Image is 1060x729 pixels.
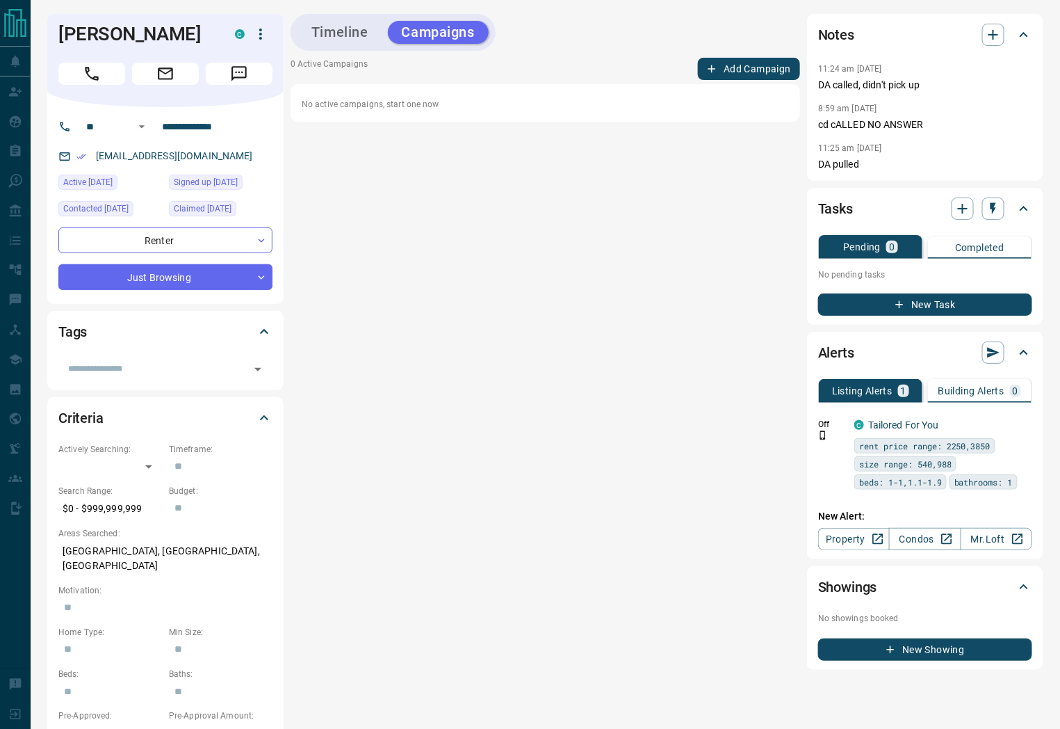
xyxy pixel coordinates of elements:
[818,118,1032,132] p: cd cALLED NO ANSWER
[868,419,939,431] a: Tailored For You
[859,439,990,453] span: rent price range: 2250,3850
[63,175,113,189] span: Active [DATE]
[248,360,268,379] button: Open
[938,386,1004,396] p: Building Alerts
[388,21,489,44] button: Campaigns
[818,78,1032,93] p: DA called, didn't pick up
[818,143,882,153] p: 11:25 am [DATE]
[58,668,162,680] p: Beds:
[58,63,125,85] span: Call
[169,443,272,456] p: Timeframe:
[901,386,906,396] p: 1
[889,528,961,550] a: Condos
[169,626,272,639] p: Min Size:
[235,29,245,39] div: condos.ca
[76,152,86,161] svg: Email Verified
[58,540,272,577] p: [GEOGRAPHIC_DATA], [GEOGRAPHIC_DATA], [GEOGRAPHIC_DATA]
[169,485,272,497] p: Budget:
[1013,386,1018,396] p: 0
[818,336,1032,369] div: Alerts
[698,58,800,80] button: Add Campaign
[961,528,1032,550] a: Mr.Loft
[63,202,129,216] span: Contacted [DATE]
[58,584,272,597] p: Motivation:
[169,668,272,680] p: Baths:
[58,401,272,435] div: Criteria
[818,157,1032,172] p: DA pulled
[58,485,162,497] p: Search Range:
[132,63,199,85] span: Email
[58,497,162,520] p: $0 - $999,999,999
[818,509,1032,524] p: New Alert:
[818,198,853,220] h2: Tasks
[169,201,272,221] div: Sun Sep 07 2025
[58,527,272,540] p: Areas Searched:
[174,175,238,189] span: Signed up [DATE]
[818,342,854,364] h2: Alerts
[818,64,882,74] p: 11:24 am [DATE]
[291,58,368,80] p: 0 Active Campaigns
[58,23,214,45] h1: [PERSON_NAME]
[843,242,881,252] p: Pending
[818,431,828,440] svg: Push Notification Only
[854,420,864,430] div: condos.ca
[818,570,1032,604] div: Showings
[58,201,162,221] div: Wed Sep 10 2025
[58,443,162,456] p: Actively Searching:
[818,264,1032,285] p: No pending tasks
[818,612,1032,625] p: No showings booked
[818,18,1032,51] div: Notes
[818,418,846,431] p: Off
[859,457,952,471] span: size range: 540,988
[169,175,272,194] div: Mon Jun 15 2020
[133,118,150,135] button: Open
[58,321,87,343] h2: Tags
[859,475,942,489] span: beds: 1-1,1.1-1.9
[832,386,892,396] p: Listing Alerts
[206,63,272,85] span: Message
[58,264,272,290] div: Just Browsing
[818,576,877,598] h2: Showings
[955,243,1004,253] p: Completed
[818,24,854,46] h2: Notes
[174,202,231,216] span: Claimed [DATE]
[818,192,1032,225] div: Tasks
[954,475,1013,489] span: bathrooms: 1
[58,710,162,722] p: Pre-Approved:
[889,242,895,252] p: 0
[818,104,877,113] p: 8:59 am [DATE]
[818,294,1032,316] button: New Task
[58,407,104,429] h2: Criteria
[58,315,272,349] div: Tags
[302,98,789,111] p: No active campaigns, start one now
[297,21,382,44] button: Timeline
[58,227,272,253] div: Renter
[58,175,162,194] div: Mon Sep 08 2025
[96,150,253,161] a: [EMAIL_ADDRESS][DOMAIN_NAME]
[818,639,1032,661] button: New Showing
[58,626,162,639] p: Home Type:
[818,528,890,550] a: Property
[169,710,272,722] p: Pre-Approval Amount:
